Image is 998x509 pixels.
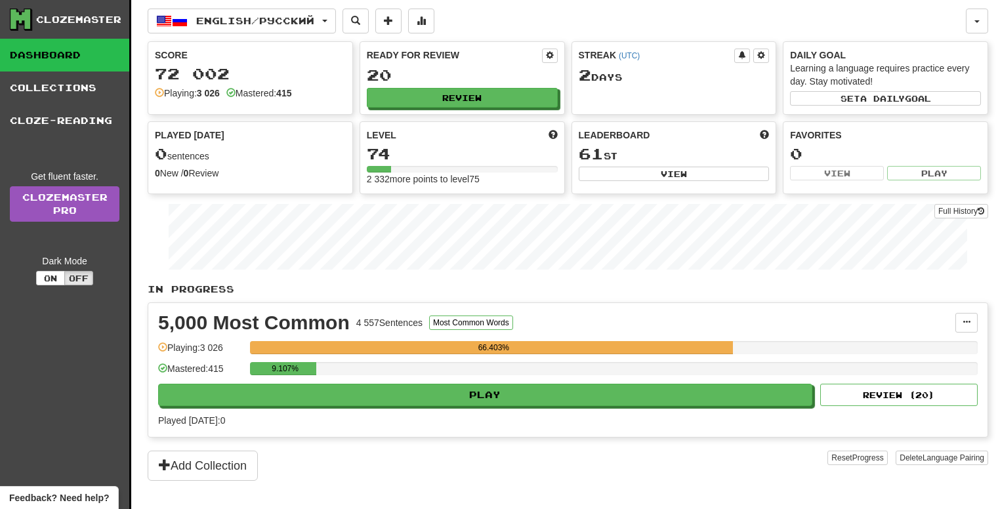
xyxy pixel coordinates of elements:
span: Score more points to level up [549,129,558,142]
div: Day s [579,67,770,84]
strong: 3 026 [197,88,220,98]
div: Mastered: 415 [158,362,243,384]
div: Daily Goal [790,49,981,62]
a: ClozemasterPro [10,186,119,222]
button: View [790,166,884,180]
button: Play [887,166,981,180]
span: Level [367,129,396,142]
button: Seta dailygoal [790,91,981,106]
button: More stats [408,9,434,33]
span: Language Pairing [923,453,984,462]
a: (UTC) [619,51,640,60]
button: Play [158,384,812,406]
strong: 0 [155,168,160,178]
div: 0 [790,146,981,162]
button: On [36,271,65,285]
div: Streak [579,49,735,62]
div: 72 002 [155,66,346,82]
div: Dark Mode [10,254,119,268]
span: a daily [860,94,905,103]
div: Clozemaster [36,13,121,26]
div: sentences [155,146,346,163]
span: Played [DATE] [155,129,224,142]
div: New / Review [155,167,346,180]
span: 2 [579,66,591,84]
div: Playing: [155,87,220,100]
button: View [579,167,770,181]
p: In Progress [148,283,988,296]
div: 4 557 Sentences [356,316,423,329]
div: Score [155,49,346,62]
span: Played [DATE]: 0 [158,415,225,426]
div: Mastered: [226,87,292,100]
span: This week in points, UTC [760,129,769,142]
div: 5,000 Most Common [158,313,350,333]
button: Add Collection [148,451,258,481]
button: ResetProgress [827,451,887,465]
span: 61 [579,144,604,163]
div: 9.107% [254,362,316,375]
button: Add sentence to collection [375,9,402,33]
span: Progress [852,453,884,462]
strong: 0 [184,168,189,178]
strong: 415 [276,88,291,98]
button: DeleteLanguage Pairing [896,451,988,465]
span: English / Русский [196,15,314,26]
button: Full History [934,204,988,218]
span: Leaderboard [579,129,650,142]
div: 74 [367,146,558,162]
span: Open feedback widget [9,491,109,504]
div: st [579,146,770,163]
div: Playing: 3 026 [158,341,243,363]
button: Search sentences [343,9,369,33]
div: Learning a language requires practice every day. Stay motivated! [790,62,981,88]
span: 0 [155,144,167,163]
button: Review (20) [820,384,978,406]
button: English/Русский [148,9,336,33]
div: 2 332 more points to level 75 [367,173,558,186]
div: Ready for Review [367,49,542,62]
div: 66.403% [254,341,733,354]
button: Most Common Words [429,316,513,330]
div: Favorites [790,129,981,142]
div: Get fluent faster. [10,170,119,183]
button: Off [64,271,93,285]
button: Review [367,88,558,108]
div: 20 [367,67,558,83]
